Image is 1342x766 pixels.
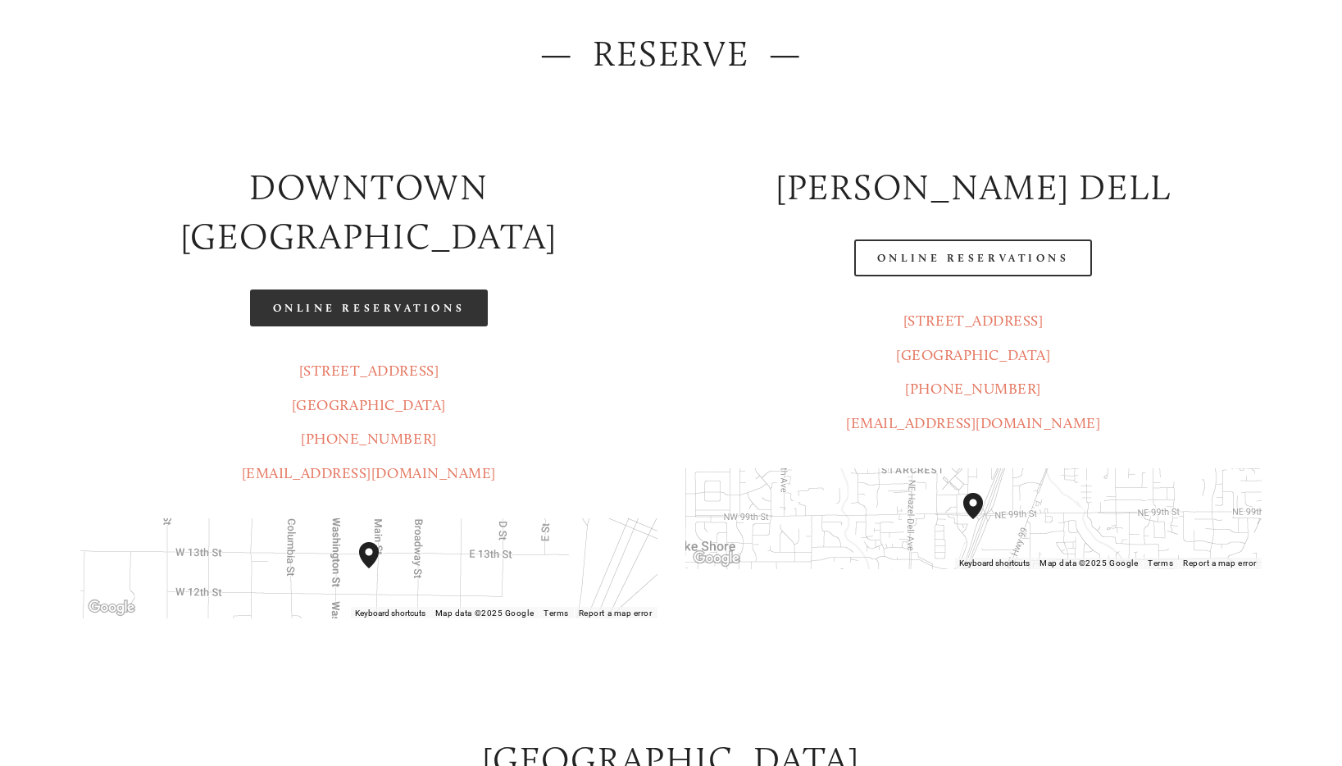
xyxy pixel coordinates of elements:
[250,290,488,326] a: Online Reservations
[435,609,534,618] span: Map data ©2025 Google
[299,362,439,380] a: [STREET_ADDRESS]
[359,542,398,595] div: Amaro's Table 1220 Main Street vancouver, United States
[905,380,1041,398] a: [PHONE_NUMBER]
[242,464,496,482] a: [EMAIL_ADDRESS][DOMAIN_NAME]
[579,609,653,618] a: Report a map error
[903,312,1044,330] a: [STREET_ADDRESS]
[1183,559,1257,568] a: Report a map error
[301,430,437,448] a: [PHONE_NUMBER]
[84,597,139,618] a: Open this area in Google Maps (opens a new window)
[292,396,446,414] a: [GEOGRAPHIC_DATA]
[355,608,425,619] button: Keyboard shortcuts
[689,548,744,569] img: Google
[84,597,139,618] img: Google
[1039,559,1138,568] span: Map data ©2025 Google
[896,346,1050,364] a: [GEOGRAPHIC_DATA]
[963,493,1003,545] div: Amaro's Table 816 Northeast 98th Circle Vancouver, WA, 98665, United States
[1148,559,1173,568] a: Terms
[685,162,1262,212] h2: [PERSON_NAME] DELL
[846,414,1100,432] a: [EMAIL_ADDRESS][DOMAIN_NAME]
[80,162,657,262] h2: Downtown [GEOGRAPHIC_DATA]
[544,609,569,618] a: Terms
[959,558,1030,569] button: Keyboard shortcuts
[689,548,744,569] a: Open this area in Google Maps (opens a new window)
[854,239,1092,276] a: Online Reservations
